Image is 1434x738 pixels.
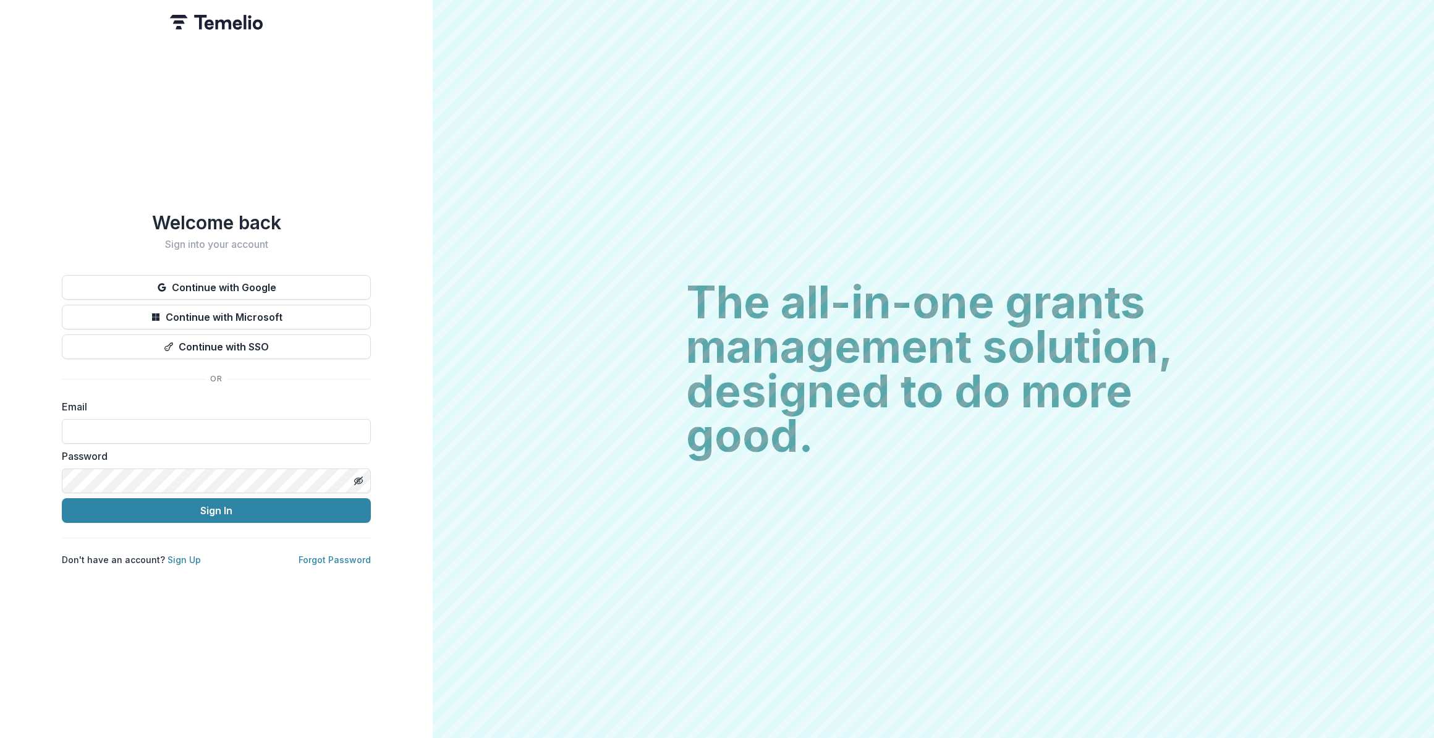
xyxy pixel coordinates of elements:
button: Continue with SSO [62,334,371,359]
label: Password [62,449,363,464]
button: Sign In [62,498,371,523]
h2: Sign into your account [62,239,371,250]
img: Temelio [170,15,263,30]
button: Continue with Google [62,275,371,300]
button: Continue with Microsoft [62,305,371,329]
h1: Welcome back [62,211,371,234]
p: Don't have an account? [62,553,201,566]
a: Sign Up [168,554,201,565]
button: Toggle password visibility [349,471,368,491]
a: Forgot Password [299,554,371,565]
label: Email [62,399,363,414]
